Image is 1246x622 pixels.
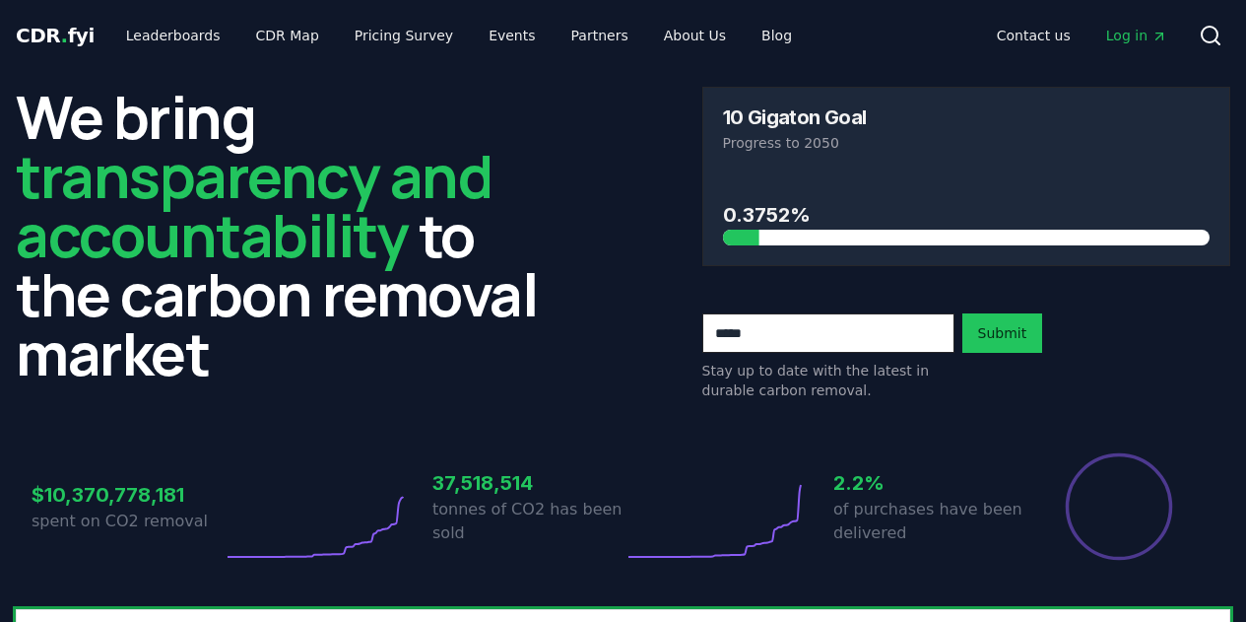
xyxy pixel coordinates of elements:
[339,18,469,53] a: Pricing Survey
[110,18,236,53] a: Leaderboards
[240,18,335,53] a: CDR Map
[962,313,1043,353] button: Submit
[61,24,68,47] span: .
[723,133,1211,153] p: Progress to 2050
[473,18,551,53] a: Events
[1106,26,1167,45] span: Log in
[981,18,1086,53] a: Contact us
[16,87,545,382] h2: We bring to the carbon removal market
[723,107,867,127] h3: 10 Gigaton Goal
[1090,18,1183,53] a: Log in
[16,22,95,49] a: CDR.fyi
[16,135,492,275] span: transparency and accountability
[432,468,623,498] h3: 37,518,514
[16,24,95,47] span: CDR fyi
[833,468,1024,498] h3: 2.2%
[702,361,954,400] p: Stay up to date with the latest in durable carbon removal.
[746,18,808,53] a: Blog
[648,18,742,53] a: About Us
[432,498,623,545] p: tonnes of CO2 has been sold
[556,18,644,53] a: Partners
[32,510,223,533] p: spent on CO2 removal
[110,18,808,53] nav: Main
[981,18,1183,53] nav: Main
[833,498,1024,545] p: of purchases have been delivered
[723,200,1211,230] h3: 0.3752%
[1064,451,1174,562] div: Percentage of sales delivered
[32,480,223,510] h3: $10,370,778,181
